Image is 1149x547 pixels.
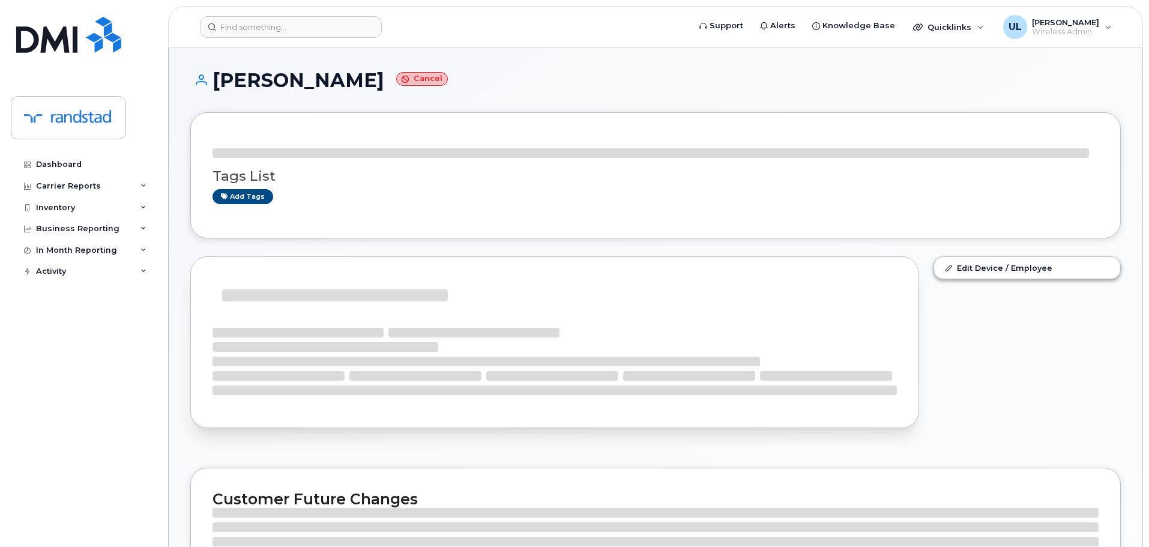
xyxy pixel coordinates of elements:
h2: Customer Future Changes [213,490,1099,508]
h3: Tags List [213,169,1099,184]
a: Add tags [213,189,273,204]
a: Edit Device / Employee [934,257,1120,279]
h1: [PERSON_NAME] [190,70,1121,91]
small: Cancel [396,72,448,86]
